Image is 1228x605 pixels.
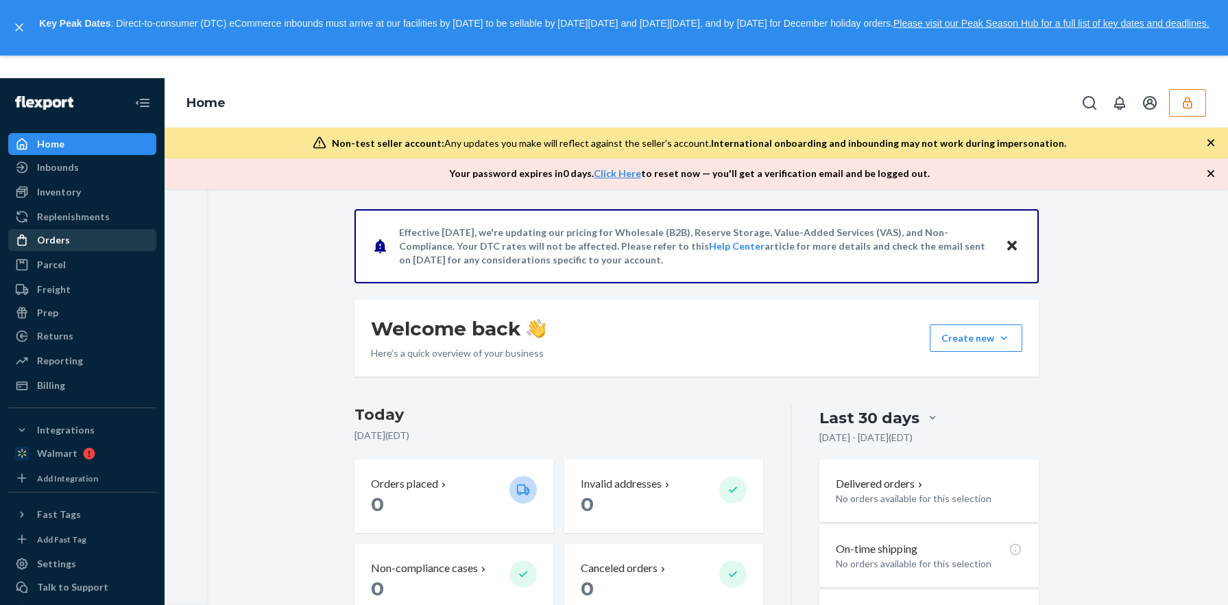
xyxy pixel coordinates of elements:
[12,21,26,34] button: close,
[836,541,917,557] p: On-time shipping
[711,137,1066,149] span: International onboarding and inbounding may not work during impersonation.
[8,350,156,372] a: Reporting
[37,534,86,545] div: Add Fast Tag
[371,493,384,516] span: 0
[8,442,156,464] a: Walmart
[581,577,594,600] span: 0
[8,181,156,203] a: Inventory
[354,429,764,442] p: [DATE] ( EDT )
[186,95,226,110] a: Home
[449,167,930,180] p: Your password expires in 0 days . to reset now — you'll get a verification email and be logged out.
[8,419,156,441] button: Integrations
[37,580,108,594] div: Talk to Support
[37,233,70,247] div: Orders
[37,210,110,224] div: Replenishments
[8,254,156,276] a: Parcel
[819,407,919,429] div: Last 30 days
[37,306,58,320] div: Prep
[8,531,156,547] a: Add Fast Tag
[1076,89,1103,117] button: Open Search Box
[893,18,1209,29] a: Please visit our Peak Season Hub for a full list of key dates and deadlines.
[1106,89,1133,117] button: Open notifications
[37,354,83,368] div: Reporting
[8,503,156,525] button: Fast Tags
[37,185,81,199] div: Inventory
[371,316,546,341] h1: Welcome back
[371,476,438,492] p: Orders placed
[32,10,60,22] span: Chat
[37,473,98,484] div: Add Integration
[37,329,73,343] div: Returns
[8,375,156,396] a: Billing
[581,476,662,492] p: Invalid addresses
[37,423,95,437] div: Integrations
[39,18,110,29] strong: Key Peak Dates
[37,283,71,296] div: Freight
[371,560,478,576] p: Non-compliance cases
[332,137,1066,150] div: Any updates you make will reflect against the seller's account.
[527,319,546,338] img: hand-wave emoji
[33,12,1216,36] p: : Direct-to-consumer (DTC) eCommerce inbounds must arrive at our facilities by [DATE] to be sella...
[354,460,553,533] button: Orders placed 0
[37,258,66,272] div: Parcel
[399,226,992,267] p: Effective [DATE], we're updating our pricing for Wholesale (B2B), Reserve Storage, Value-Added Se...
[930,324,1022,352] button: Create new
[37,508,81,521] div: Fast Tags
[8,470,156,486] a: Add Integration
[1136,89,1164,117] button: Open account menu
[8,553,156,575] a: Settings
[594,167,641,179] a: Click Here
[37,137,64,151] div: Home
[8,229,156,251] a: Orders
[371,577,384,600] span: 0
[564,460,763,533] button: Invalid addresses 0
[836,557,1022,571] p: No orders available for this selection
[8,278,156,300] a: Freight
[819,431,913,444] p: [DATE] - [DATE] ( EDT )
[8,325,156,347] a: Returns
[354,404,764,426] h3: Today
[37,379,65,392] div: Billing
[581,560,658,576] p: Canceled orders
[15,96,73,110] img: Flexport logo
[8,206,156,228] a: Replenishments
[8,133,156,155] a: Home
[37,557,76,571] div: Settings
[176,84,237,123] ol: breadcrumbs
[8,576,156,598] button: Talk to Support
[709,240,765,252] a: Help Center
[836,492,1022,506] p: No orders available for this selection
[129,89,156,117] button: Close Navigation
[37,161,79,174] div: Inbounds
[1003,237,1021,257] button: Close
[581,493,594,516] span: 0
[8,156,156,178] a: Inbounds
[37,447,77,460] div: Walmart
[371,346,546,360] p: Here’s a quick overview of your business
[836,476,926,492] button: Delivered orders
[332,137,444,149] span: Non-test seller account:
[8,302,156,324] a: Prep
